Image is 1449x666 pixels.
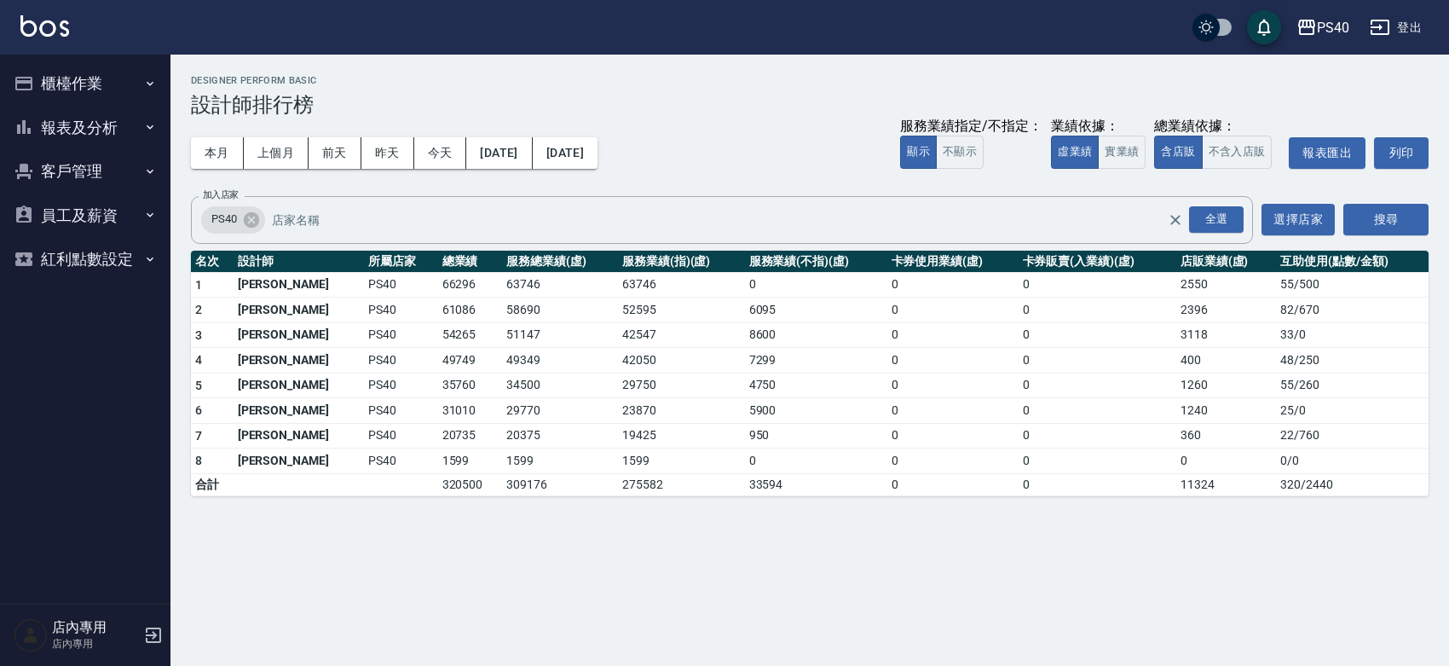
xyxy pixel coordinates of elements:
td: 0 [1019,449,1176,474]
th: 名次 [191,251,234,273]
td: 0 [887,398,1019,424]
td: 29750 [618,373,745,398]
button: 報表匯出 [1289,137,1365,169]
td: 2550 [1176,272,1276,298]
button: 櫃檯作業 [7,61,164,106]
td: [PERSON_NAME] [234,423,365,449]
td: 0 [1019,423,1176,449]
td: 275582 [618,473,745,495]
td: 0 [887,449,1019,474]
td: 54265 [438,322,503,348]
button: 報表及分析 [7,106,164,150]
th: 店販業績(虛) [1176,251,1276,273]
button: 含店販 [1154,136,1202,169]
button: 不含入店販 [1202,136,1273,169]
div: 業績依據： [1051,118,1146,136]
td: 25 / 0 [1276,398,1429,424]
button: 昨天 [361,137,414,169]
span: 2 [195,303,202,316]
td: 0 [887,473,1019,495]
th: 卡券販賣(入業績)(虛) [1019,251,1176,273]
td: PS40 [364,373,437,398]
td: 63746 [618,272,745,298]
table: a dense table [191,251,1429,496]
td: 55 / 260 [1276,373,1429,398]
td: 29770 [502,398,618,424]
span: 5 [195,379,202,392]
td: PS40 [364,298,437,323]
button: 前天 [309,137,361,169]
h3: 設計師排行榜 [191,93,1429,117]
td: 0 [1019,348,1176,374]
td: 0 [1176,449,1276,474]
td: 309176 [502,473,618,495]
td: PS40 [364,322,437,348]
td: 63746 [502,272,618,298]
td: 33 / 0 [1276,322,1429,348]
td: PS40 [364,348,437,374]
button: Open [1186,203,1247,236]
td: 320 / 2440 [1276,473,1429,495]
td: 19425 [618,423,745,449]
button: PS40 [1290,10,1356,45]
td: 5900 [745,398,887,424]
button: 員工及薪資 [7,194,164,238]
td: 35760 [438,373,503,398]
button: save [1247,10,1281,44]
td: 合計 [191,473,234,495]
td: 0 [1019,322,1176,348]
td: 0 [1019,473,1176,495]
input: 店家名稱 [268,205,1198,235]
td: 22 / 760 [1276,423,1429,449]
th: 所屬店家 [364,251,437,273]
td: 320500 [438,473,503,495]
td: 1260 [1176,373,1276,398]
button: 虛業績 [1051,136,1099,169]
button: [DATE] [533,137,597,169]
td: PS40 [364,449,437,474]
td: [PERSON_NAME] [234,322,365,348]
img: Person [14,618,48,652]
th: 設計師 [234,251,365,273]
td: 0 [887,348,1019,374]
td: 0 [1019,373,1176,398]
button: 列印 [1374,137,1429,169]
td: [PERSON_NAME] [234,348,365,374]
td: 950 [745,423,887,449]
td: 0 [1019,298,1176,323]
td: 0 [887,322,1019,348]
td: 20375 [502,423,618,449]
td: [PERSON_NAME] [234,449,365,474]
img: Logo [20,15,69,37]
td: 0 [887,373,1019,398]
td: 42050 [618,348,745,374]
button: 紅利點數設定 [7,237,164,281]
td: 20735 [438,423,503,449]
td: 0 [887,298,1019,323]
td: 4750 [745,373,887,398]
button: 上個月 [244,137,309,169]
td: [PERSON_NAME] [234,398,365,424]
label: 加入店家 [203,188,239,201]
td: 49349 [502,348,618,374]
td: [PERSON_NAME] [234,272,365,298]
th: 服務業績(指)(虛) [618,251,745,273]
td: PS40 [364,272,437,298]
td: [PERSON_NAME] [234,298,365,323]
td: PS40 [364,423,437,449]
td: 6095 [745,298,887,323]
button: Clear [1163,208,1187,232]
td: 1240 [1176,398,1276,424]
th: 服務總業績(虛) [502,251,618,273]
button: 選擇店家 [1261,204,1335,235]
td: 49749 [438,348,503,374]
td: 3118 [1176,322,1276,348]
td: 1599 [618,449,745,474]
div: 全選 [1189,206,1244,233]
td: 55 / 500 [1276,272,1429,298]
th: 總業績 [438,251,503,273]
td: 51147 [502,322,618,348]
span: 4 [195,353,202,367]
span: 3 [195,328,202,342]
td: 48 / 250 [1276,348,1429,374]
